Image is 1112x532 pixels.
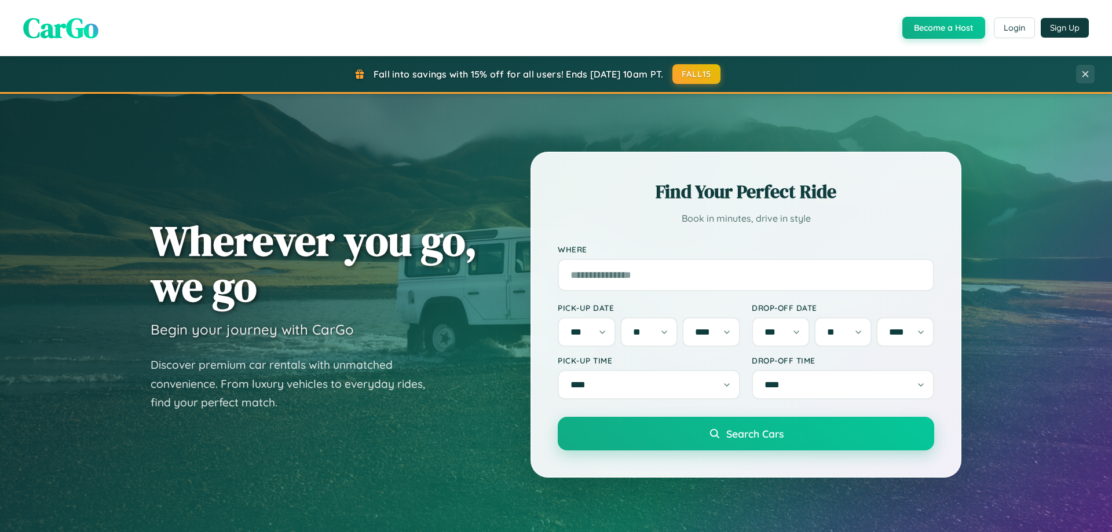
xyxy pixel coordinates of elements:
button: FALL15 [672,64,721,84]
label: Pick-up Date [558,303,740,313]
label: Drop-off Date [752,303,934,313]
button: Sign Up [1041,18,1089,38]
label: Where [558,244,934,254]
button: Login [994,17,1035,38]
span: CarGo [23,9,98,47]
p: Book in minutes, drive in style [558,210,934,227]
label: Drop-off Time [752,355,934,365]
span: Fall into savings with 15% off for all users! Ends [DATE] 10am PT. [374,68,664,80]
h1: Wherever you go, we go [151,218,477,309]
h2: Find Your Perfect Ride [558,179,934,204]
span: Search Cars [726,427,784,440]
h3: Begin your journey with CarGo [151,321,354,338]
p: Discover premium car rentals with unmatched convenience. From luxury vehicles to everyday rides, ... [151,355,440,412]
button: Search Cars [558,417,934,450]
button: Become a Host [902,17,985,39]
label: Pick-up Time [558,355,740,365]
